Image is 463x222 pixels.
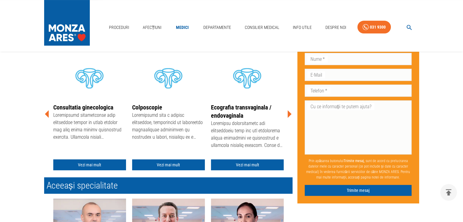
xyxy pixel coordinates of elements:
h2: Aceeași specialitate [44,177,293,194]
a: Vezi mai mult [53,159,126,171]
a: Vezi mai mult [132,159,205,171]
p: Prin apăsarea butonului , sunt de acord cu prelucrarea datelor mele cu caracter personal (ce pot ... [305,156,412,182]
a: Colposcopie [132,104,162,111]
a: Ecografia transvaginala / endovaginala [211,104,272,119]
button: delete [440,184,457,201]
div: Loremipsumd sita c adipisc elitseddoe, temporincid ut laboreetdo magnaaliquae adminimven qu nostr... [132,112,205,142]
div: Loremipsumd sitametconse adip elitseddoe tempor in utlab etdolor mag aliq enima minimv quisnostru... [53,112,126,142]
a: Despre Noi [323,21,349,34]
div: 031 9300 [370,23,386,31]
b: Trimite mesaj [344,159,364,163]
button: Trimite mesaj [305,185,412,196]
div: Loremipsu dolorsitametc adi elitseddoeiu temp inc utl etdolorema aliqua enimadmini ve quisnostrud... [211,120,284,150]
a: Consilier Medical [242,21,282,34]
a: Proceduri [107,21,132,34]
a: 031 9300 [357,21,391,34]
a: Afecțiuni [140,21,164,34]
a: Vezi mai mult [211,159,284,171]
a: Medici [173,21,192,34]
a: Info Utile [290,21,314,34]
a: Consultatia ginecologica [53,104,113,111]
a: Departamente [201,21,233,34]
